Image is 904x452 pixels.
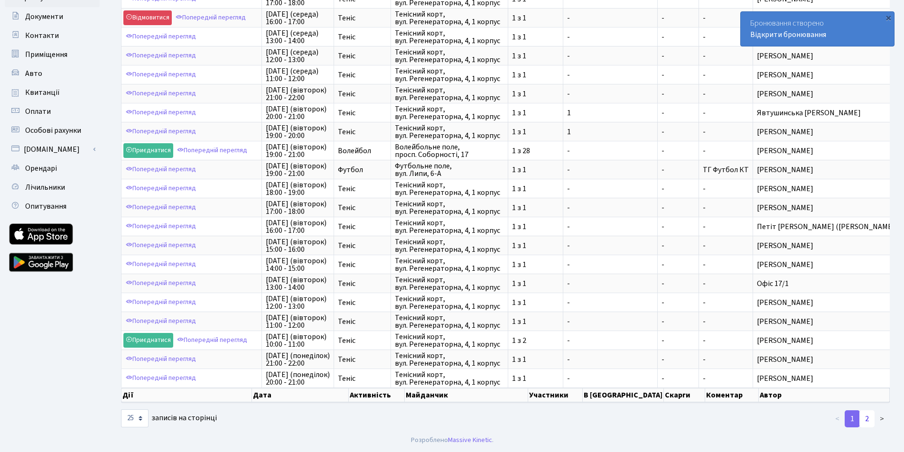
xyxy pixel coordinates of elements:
[662,147,695,155] span: -
[528,388,583,402] th: Участники
[757,280,903,287] span: Офіс 17/1
[266,352,330,367] span: [DATE] (понеділок) 21:00 - 22:00
[25,182,65,193] span: Лічильники
[123,67,198,82] a: Попередній перегляд
[703,146,706,156] span: -
[567,185,653,193] span: -
[757,299,903,306] span: [PERSON_NAME]
[121,409,217,427] label: записів на сторінці
[567,147,653,155] span: -
[512,166,559,174] span: 1 з 1
[757,185,903,193] span: [PERSON_NAME]
[703,13,706,23] span: -
[5,26,100,45] a: Контакти
[338,299,387,306] span: Теніс
[757,223,903,231] span: Петіт [PERSON_NAME] ([PERSON_NAME]…
[395,181,504,196] span: Тенісний корт, вул. Регенераторна, 4, 1 корпус
[121,409,149,427] select: записів на сторінці
[395,29,504,45] span: Тенісний корт, вул. Регенераторна, 4, 1 корпус
[395,219,504,234] span: Тенісний корт, вул. Регенераторна, 4, 1 корпус
[338,33,387,41] span: Теніс
[123,257,198,272] a: Попередній перегляд
[5,140,100,159] a: [DOMAIN_NAME]
[338,71,387,79] span: Теніс
[395,333,504,348] span: Тенісний корт, вул. Регенераторна, 4, 1 корпус
[252,388,349,402] th: Дата
[567,242,653,249] span: -
[567,356,653,363] span: -
[703,89,706,99] span: -
[123,238,198,253] a: Попередній перегляд
[123,219,198,234] a: Попередній перегляд
[395,162,504,177] span: Футбольне поле, вул. Липи, 6-А
[123,352,198,367] a: Попередній перегляд
[662,71,695,79] span: -
[662,356,695,363] span: -
[757,261,903,268] span: [PERSON_NAME]
[266,257,330,272] span: [DATE] (вівторок) 14:00 - 15:00
[338,166,387,174] span: Футбол
[512,318,559,325] span: 1 з 1
[266,200,330,215] span: [DATE] (вівторок) 17:00 - 18:00
[662,185,695,193] span: -
[123,29,198,44] a: Попередній перегляд
[512,223,559,231] span: 1 з 1
[266,276,330,291] span: [DATE] (вівторок) 13:00 - 14:00
[395,257,504,272] span: Тенісний корт, вул. Регенераторна, 4, 1 корпус
[25,201,66,212] span: Опитування
[703,240,706,251] span: -
[5,64,100,83] a: Авто
[703,278,706,289] span: -
[662,52,695,60] span: -
[662,375,695,382] span: -
[759,388,890,402] th: Автор
[266,333,330,348] span: [DATE] (вівторок) 10:00 - 11:00
[266,86,330,101] span: [DATE] (вівторок) 21:00 - 22:00
[662,337,695,344] span: -
[5,121,100,140] a: Особові рахунки
[757,52,903,60] span: [PERSON_NAME]
[338,185,387,193] span: Теніс
[395,295,504,310] span: Тенісний корт, вул. Регенераторна, 4, 1 корпус
[662,242,695,249] span: -
[583,388,664,402] th: В [GEOGRAPHIC_DATA]
[662,223,695,231] span: -
[662,318,695,325] span: -
[5,178,100,197] a: Лічильники
[123,276,198,291] a: Попередній перегляд
[512,109,559,117] span: 1 з 1
[123,105,198,120] a: Попередній перегляд
[395,238,504,253] span: Тенісний корт, вул. Регенераторна, 4, 1 корпус
[448,435,492,445] a: Massive Kinetic
[338,128,387,136] span: Теніс
[395,124,504,139] span: Тенісний корт, вул. Регенераторна, 4, 1 корпус
[757,356,903,363] span: [PERSON_NAME]
[703,32,706,42] span: -
[567,52,653,60] span: -
[662,128,695,136] span: -
[395,352,504,367] span: Тенісний корт, вул. Регенераторна, 4, 1 корпус
[512,33,559,41] span: 1 з 1
[266,295,330,310] span: [DATE] (вівторок) 12:00 - 13:00
[338,280,387,287] span: Теніс
[25,106,51,117] span: Оплати
[338,242,387,249] span: Теніс
[25,11,63,22] span: Документи
[266,314,330,329] span: [DATE] (вівторок) 11:00 - 12:00
[512,261,559,268] span: 1 з 1
[123,314,198,329] a: Попередній перегляд
[338,90,387,98] span: Теніс
[338,52,387,60] span: Теніс
[567,337,653,344] span: -
[25,125,81,136] span: Особові рахунки
[349,388,405,402] th: Активність
[338,109,387,117] span: Теніс
[567,71,653,79] span: -
[512,52,559,60] span: 1 з 1
[123,333,173,348] a: Приєднатися
[266,162,330,177] span: [DATE] (вівторок) 19:00 - 21:00
[338,318,387,325] span: Теніс
[703,335,706,346] span: -
[5,102,100,121] a: Оплати
[338,375,387,382] span: Теніс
